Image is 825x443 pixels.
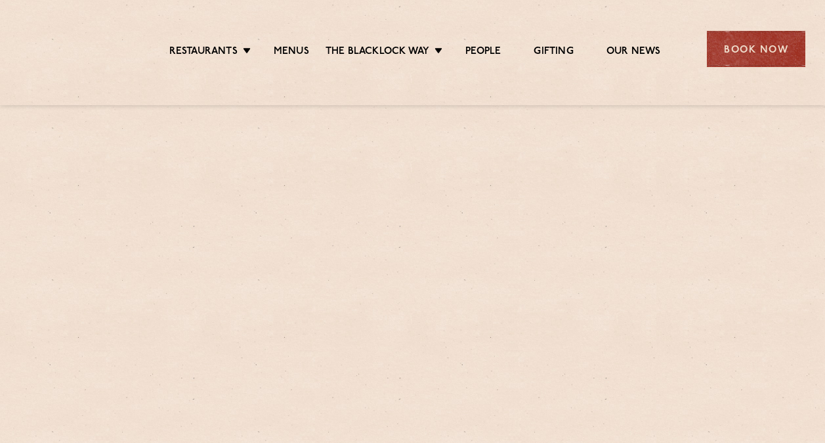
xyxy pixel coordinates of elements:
div: Book Now [707,31,805,67]
a: Gifting [534,45,573,60]
a: Restaurants [169,45,238,60]
a: Our News [606,45,661,60]
a: People [465,45,501,60]
a: Menus [274,45,309,60]
a: The Blacklock Way [326,45,429,60]
img: svg%3E [20,12,129,85]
